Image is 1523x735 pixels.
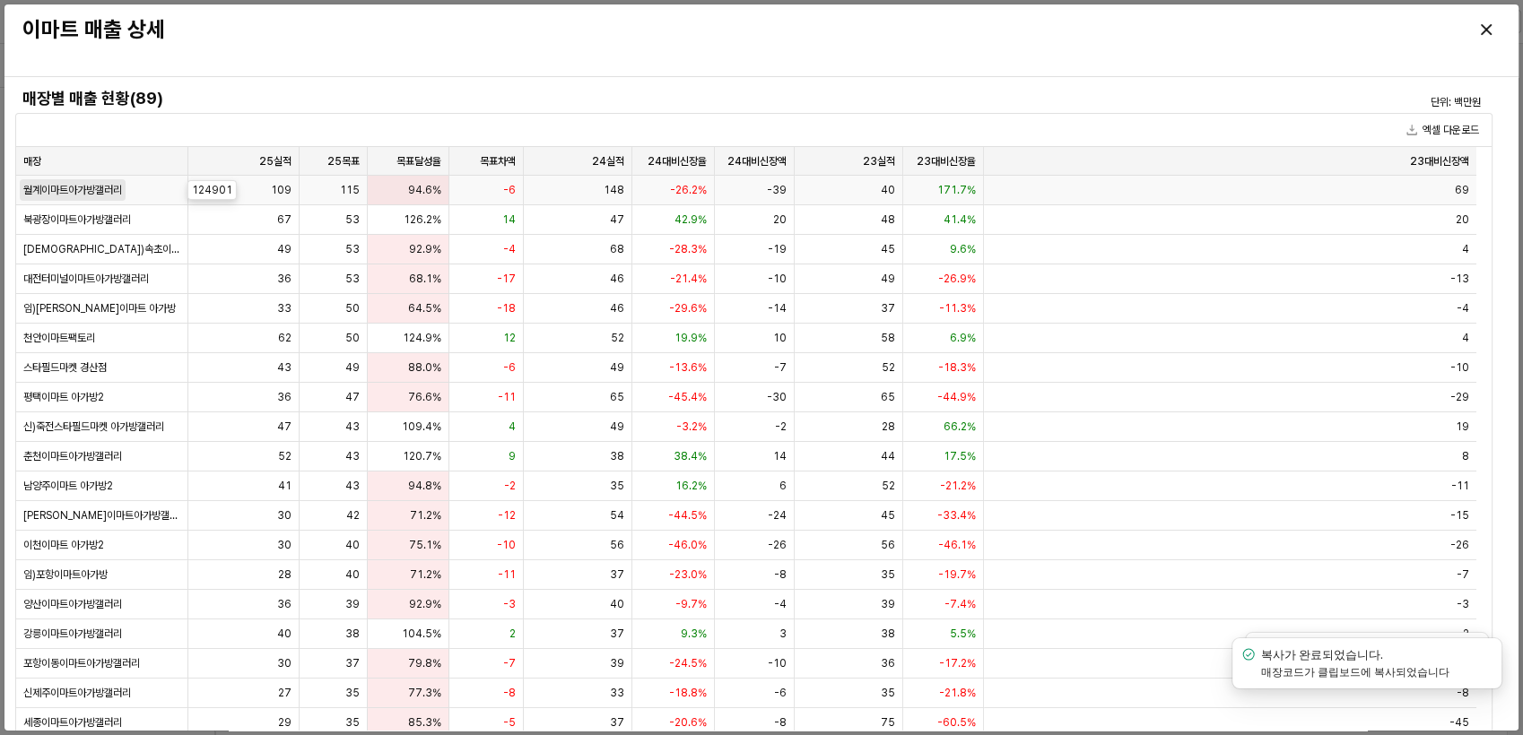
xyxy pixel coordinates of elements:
span: 49 [881,272,895,286]
span: 6.9% [950,331,976,345]
span: -21.4% [670,272,707,286]
span: -24.5% [669,656,707,670]
span: 45 [881,242,895,256]
span: 47 [345,390,360,404]
span: 39 [345,597,360,611]
span: -6 [774,686,787,700]
span: 임)[PERSON_NAME]이마트 아가방 [23,301,176,316]
span: -10 [1450,360,1469,375]
span: 88.0% [408,360,441,375]
span: 37 [610,627,624,641]
span: 50 [345,301,360,316]
span: 77.3% [408,686,441,700]
span: 148 [604,183,624,197]
span: 65 [881,390,895,404]
span: 23대비신장액 [1410,153,1469,168]
span: -3 [503,597,516,611]
span: -9.7% [675,597,707,611]
span: 66.2% [944,419,976,434]
span: 43 [345,419,360,434]
span: -14 [768,301,787,316]
span: 36 [277,597,292,611]
span: 30 [277,538,292,552]
span: 4 [1462,331,1469,345]
span: 67 [277,212,292,227]
span: 171.7% [937,183,976,197]
span: 양산이마트아가방갤러리 [23,597,122,611]
span: 41 [278,479,292,493]
span: 2 [1463,627,1469,641]
span: 24대비신장율 [648,153,707,168]
span: -4 [503,242,516,256]
span: 52 [882,479,895,493]
span: 35 [345,686,360,700]
span: 53 [345,272,360,286]
span: 17.5% [944,449,976,463]
span: 38 [881,627,895,641]
span: 126.2% [404,212,441,227]
label: 매장코드가 클립보드에 복사되었습니다 [1261,665,1449,679]
span: 104.5% [402,627,441,641]
span: -13 [1450,272,1469,286]
span: 33 [277,301,292,316]
span: 9.6% [950,242,976,256]
span: 29 [278,715,292,730]
span: 68 [610,242,624,256]
span: -44.9% [937,390,976,404]
span: -45.4% [668,390,707,404]
span: 36 [881,656,895,670]
span: 35 [610,479,624,493]
span: 109.4% [402,419,441,434]
span: 52 [882,360,895,375]
span: 38 [610,449,624,463]
span: 19.9% [674,331,707,345]
span: 38.4% [674,449,707,463]
span: 25실적 [259,153,292,168]
span: -45 [1449,715,1469,730]
span: 92.9% [409,597,441,611]
span: 14 [773,449,787,463]
span: 71.2% [410,508,441,523]
span: 42 [346,508,360,523]
span: 43 [345,479,360,493]
span: 37 [610,567,624,582]
span: -8 [1457,686,1469,700]
span: -4 [1457,301,1469,316]
span: -19.7% [938,567,976,582]
span: 49 [610,419,624,434]
span: 천안이마트팩토리 [23,331,95,345]
span: 52 [278,449,292,463]
span: -11.3% [939,301,976,316]
span: 38 [345,627,360,641]
span: 94.8% [408,479,441,493]
span: 42.9% [674,212,707,227]
span: -26 [768,538,787,552]
span: 40 [610,597,624,611]
span: 65 [610,390,624,404]
span: 39 [610,656,624,670]
span: -6 [503,360,516,375]
span: -21.8% [939,686,976,700]
span: 12 [503,331,516,345]
span: 41.4% [944,212,976,227]
span: 14 [502,212,516,227]
span: 94.6% [408,183,441,197]
span: 48 [881,212,895,227]
span: -13.6% [669,360,707,375]
span: 54 [610,508,624,523]
span: 4 [1462,242,1469,256]
span: -15 [1450,508,1469,523]
span: 56 [610,538,624,552]
span: 33 [610,686,624,700]
p: 단위: 백만원 [1257,94,1481,110]
span: 24대비신장액 [727,153,787,168]
span: 3 [779,627,787,641]
span: 52 [611,331,624,345]
span: -26.2% [670,183,707,197]
span: 신)죽전스타필드마켓 아가방갤러리 [23,419,164,434]
span: -12 [498,508,516,523]
span: 79.8% [408,656,441,670]
span: 43 [277,360,292,375]
span: 세종이마트아가방갤러리 [23,715,122,730]
span: 49 [277,242,292,256]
